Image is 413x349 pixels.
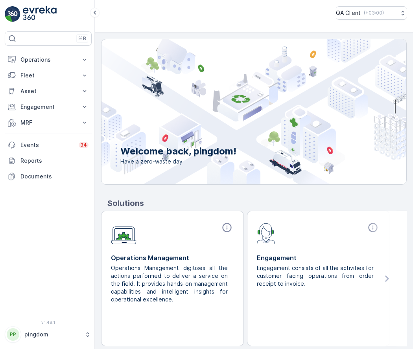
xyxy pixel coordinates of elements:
[111,222,136,244] img: module-icon
[5,153,92,169] a: Reports
[107,197,407,209] p: Solutions
[111,253,234,263] p: Operations Management
[336,9,361,17] p: QA Client
[120,158,236,165] span: Have a zero-waste day
[5,52,92,68] button: Operations
[20,173,88,180] p: Documents
[20,72,76,79] p: Fleet
[78,35,86,42] p: ⌘B
[257,253,380,263] p: Engagement
[5,68,92,83] button: Fleet
[80,142,87,148] p: 34
[23,6,57,22] img: logo_light-DOdMpM7g.png
[5,169,92,184] a: Documents
[20,119,76,127] p: MRF
[5,6,20,22] img: logo
[5,137,92,153] a: Events34
[20,87,76,95] p: Asset
[120,145,236,158] p: Welcome back, pingdom!
[7,328,19,341] div: PP
[5,326,92,343] button: PPpingdom
[111,264,228,303] p: Operations Management digitises all the actions performed to deliver a service on the field. It p...
[5,99,92,115] button: Engagement
[20,56,76,64] p: Operations
[20,157,88,165] p: Reports
[20,103,76,111] p: Engagement
[257,264,374,288] p: Engagement consists of all the activities for customer facing operations from order receipt to in...
[20,141,74,149] p: Events
[66,39,406,184] img: city illustration
[5,320,92,325] span: v 1.48.1
[5,115,92,130] button: MRF
[5,83,92,99] button: Asset
[336,6,407,20] button: QA Client(+03:00)
[24,331,81,338] p: pingdom
[364,10,384,16] p: ( +03:00 )
[257,222,275,244] img: module-icon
